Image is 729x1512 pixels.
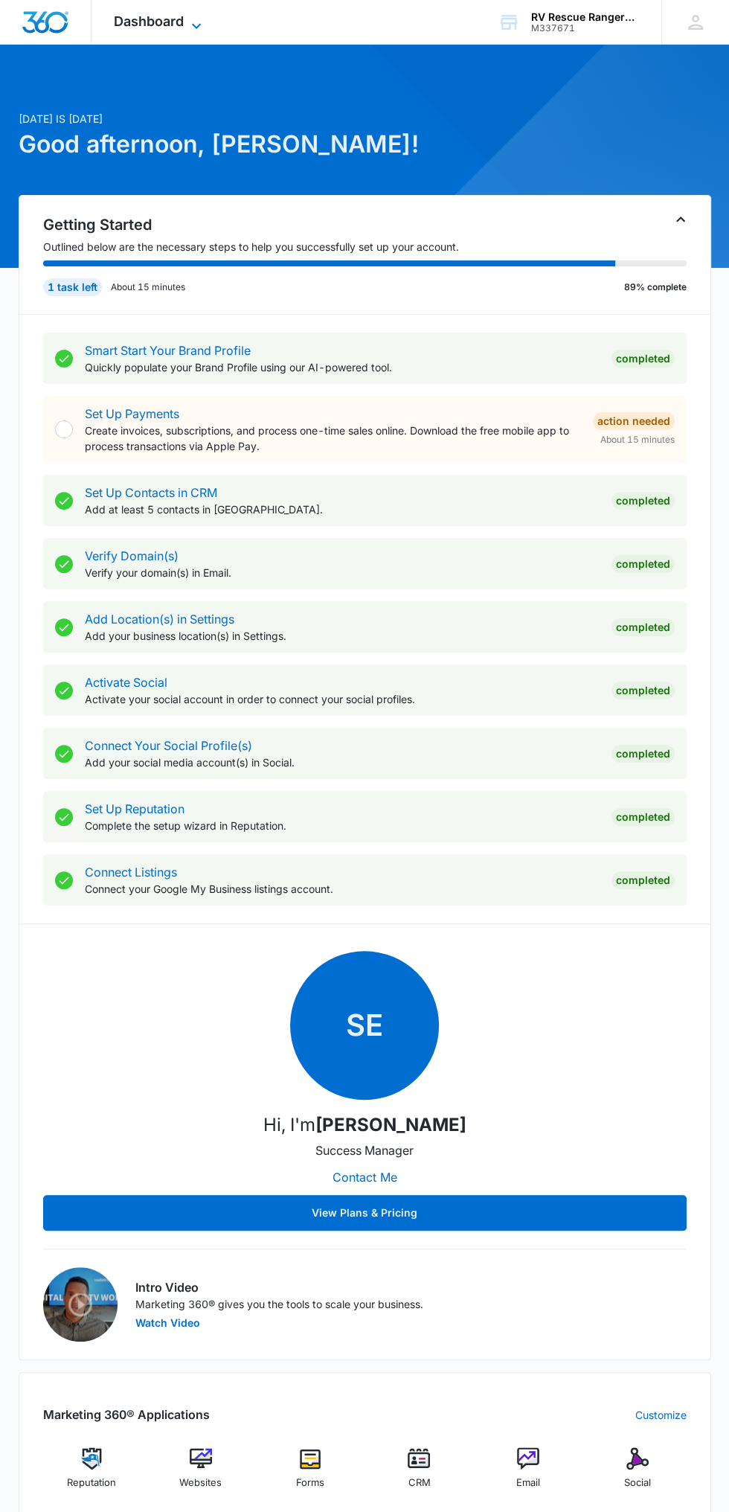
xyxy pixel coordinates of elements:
a: Set Up Contacts in CRM [85,485,217,500]
p: Outlined below are the necessary steps to help you successfully set up your account. [43,239,687,254]
span: Social [624,1476,651,1490]
p: Hi, I'm [263,1112,466,1138]
span: Reputation [67,1476,116,1490]
div: Action Needed [593,412,675,430]
a: CRM [370,1447,468,1501]
img: Intro Video [43,1267,118,1342]
a: Social [589,1447,687,1501]
a: Email [480,1447,577,1501]
a: Websites [152,1447,249,1501]
div: Completed [611,745,675,763]
p: Create invoices, subscriptions, and process one-time sales online. Download the free mobile app t... [85,423,581,454]
p: Add your social media account(s) in Social. [85,755,600,770]
span: Email [516,1476,540,1490]
p: Success Manager [315,1141,414,1159]
div: Completed [611,492,675,510]
p: Verify your domain(s) in Email. [85,565,600,580]
p: About 15 minutes [111,281,185,294]
a: Add Location(s) in Settings [85,612,234,627]
button: Toggle Collapse [672,211,690,228]
h2: Marketing 360® Applications [43,1406,210,1423]
span: Forms [296,1476,324,1490]
div: Completed [611,871,675,889]
span: SE [290,951,439,1100]
p: Connect your Google My Business listings account. [85,881,600,897]
a: Connect Your Social Profile(s) [85,738,252,753]
span: CRM [408,1476,430,1490]
h1: Good afternoon, [PERSON_NAME]! [19,126,711,162]
p: Add your business location(s) in Settings. [85,628,600,644]
p: 89% complete [624,281,687,294]
a: Connect Listings [85,865,177,880]
h3: Intro Video [135,1278,687,1296]
div: Completed [611,808,675,826]
a: Activate Social [85,675,167,690]
a: Verify Domain(s) [85,548,179,563]
div: Completed [611,555,675,573]
a: Set Up Reputation [85,801,184,816]
a: Forms [261,1447,359,1501]
div: 1 task left [43,278,102,296]
button: View Plans & Pricing [43,1195,687,1231]
span: Websites [179,1476,222,1490]
a: Customize [635,1407,687,1423]
p: Quickly populate your Brand Profile using our AI-powered tool. [85,359,600,375]
div: Completed [611,682,675,699]
a: Set Up Payments [85,406,179,421]
span: Dashboard [114,13,184,29]
button: Contact Me [318,1159,412,1195]
p: Activate your social account in order to connect your social profiles. [85,691,600,707]
div: account name [531,11,640,23]
p: Marketing 360® gives you the tools to scale your business. [135,1296,687,1312]
a: Smart Start Your Brand Profile [85,343,251,358]
button: Watch Video [135,1318,200,1328]
span: About 15 minutes [600,433,675,446]
a: Reputation [43,1447,141,1501]
strong: [PERSON_NAME] [315,1114,466,1135]
p: [DATE] is [DATE] [19,111,711,126]
div: Completed [611,618,675,636]
p: Complete the setup wizard in Reputation. [85,818,600,833]
h2: Getting Started [43,214,687,236]
div: account id [531,23,640,33]
div: Completed [611,350,675,368]
p: Add at least 5 contacts in [GEOGRAPHIC_DATA]. [85,502,600,517]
